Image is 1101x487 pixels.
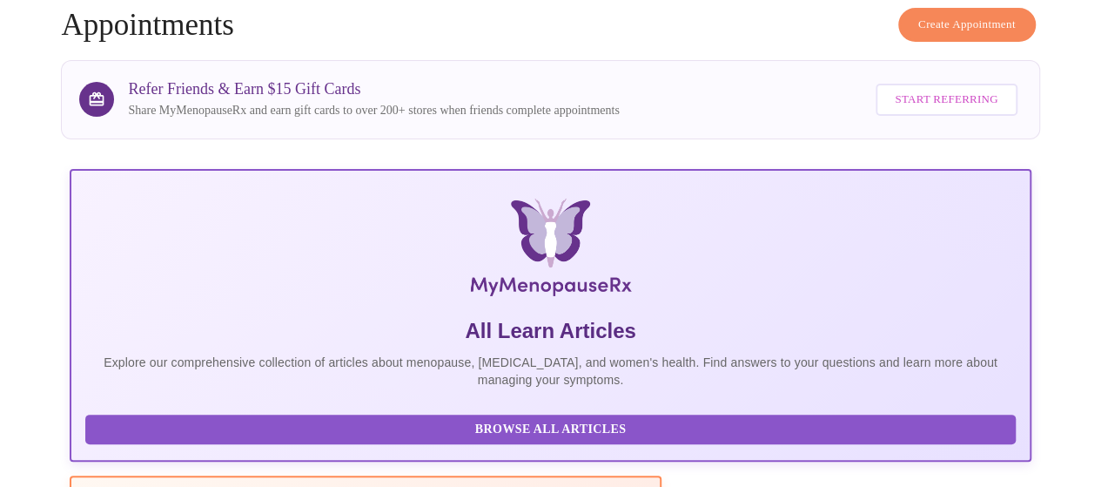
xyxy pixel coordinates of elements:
[103,419,997,441] span: Browse All Articles
[918,15,1016,35] span: Create Appointment
[85,354,1015,389] p: Explore our comprehensive collection of articles about menopause, [MEDICAL_DATA], and women's hea...
[85,421,1019,436] a: Browse All Articles
[876,84,1017,116] button: Start Referring
[895,90,997,110] span: Start Referring
[61,8,1039,43] h4: Appointments
[85,317,1015,345] h5: All Learn Articles
[871,75,1021,125] a: Start Referring
[230,199,870,303] img: MyMenopauseRx Logo
[128,80,619,98] h3: Refer Friends & Earn $15 Gift Cards
[128,102,619,119] p: Share MyMenopauseRx and earn gift cards to over 200+ stores when friends complete appointments
[898,8,1036,42] button: Create Appointment
[85,415,1015,445] button: Browse All Articles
